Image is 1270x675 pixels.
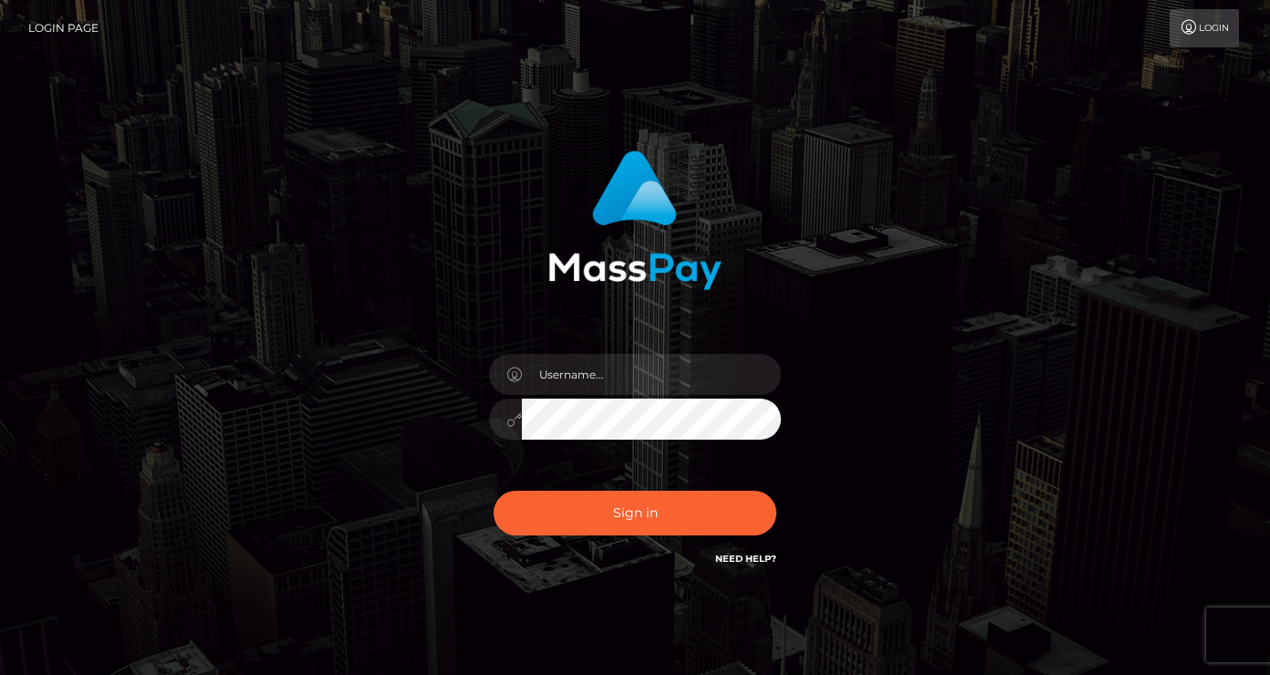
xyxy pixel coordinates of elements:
[715,553,776,565] a: Need Help?
[28,9,99,47] a: Login Page
[522,354,781,395] input: Username...
[1170,9,1239,47] a: Login
[548,151,722,290] img: MassPay Login
[494,491,776,535] button: Sign in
